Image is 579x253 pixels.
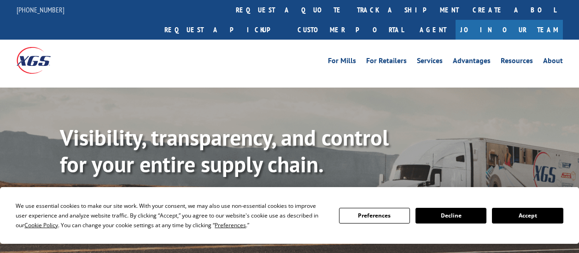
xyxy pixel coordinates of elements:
[60,123,389,178] b: Visibility, transparency, and control for your entire supply chain.
[366,57,407,67] a: For Retailers
[410,20,456,40] a: Agent
[328,57,356,67] a: For Mills
[453,57,491,67] a: Advantages
[215,221,246,229] span: Preferences
[16,201,328,230] div: We use essential cookies to make our site work. With your consent, we may also use non-essential ...
[501,57,533,67] a: Resources
[17,5,64,14] a: [PHONE_NUMBER]
[158,20,291,40] a: Request a pickup
[24,221,58,229] span: Cookie Policy
[417,57,443,67] a: Services
[543,57,563,67] a: About
[339,208,410,224] button: Preferences
[492,208,563,224] button: Accept
[415,208,486,224] button: Decline
[456,20,563,40] a: Join Our Team
[291,20,410,40] a: Customer Portal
